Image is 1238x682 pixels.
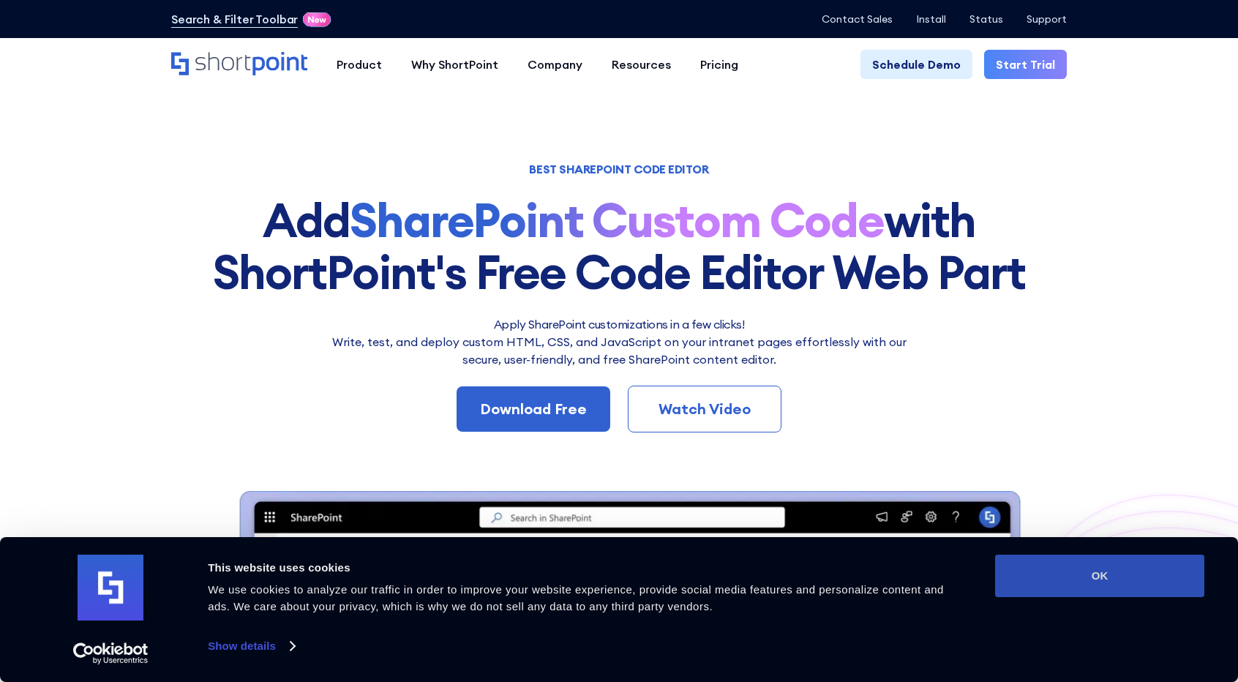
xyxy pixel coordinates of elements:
h1: BEST SHAREPOINT CODE EDITOR [171,164,1067,174]
div: Watch Video [652,398,757,420]
a: Support [1027,13,1067,25]
button: OK [995,555,1204,597]
a: Status [969,13,1003,25]
div: Why ShortPoint [411,56,498,73]
a: Product [322,50,397,79]
a: Download Free [457,386,610,432]
div: Product [337,56,382,73]
a: Usercentrics Cookiebot - opens in a new window [47,642,175,664]
div: Download Free [480,398,587,420]
strong: SharePoint Custom Code [350,190,884,250]
div: Resources [612,56,671,73]
a: Search & Filter Toolbar [171,10,298,28]
a: Install [916,13,946,25]
a: Schedule Demo [860,50,972,79]
span: We use cookies to analyze our traffic in order to improve your website experience, provide social... [208,583,944,612]
img: logo [78,555,143,621]
iframe: Chat Widget [975,512,1238,682]
div: This website uses cookies [208,559,962,577]
a: Resources [597,50,686,79]
div: Pricing [700,56,738,73]
a: Home [171,52,307,77]
a: Start Trial [984,50,1067,79]
a: Watch Video [628,386,781,432]
a: Contact Sales [822,13,893,25]
p: Write, test, and deploy custom HTML, CSS, and JavaScript on your intranet pages effortlessly wi﻿t... [323,333,915,368]
h2: Apply SharePoint customizations in a few clicks! [323,315,915,333]
div: Company [528,56,582,73]
a: Company [513,50,597,79]
h1: Add with ShortPoint's Free Code Editor Web Part [171,195,1067,298]
a: Show details [208,635,294,657]
a: Why ShortPoint [397,50,513,79]
a: Pricing [686,50,753,79]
